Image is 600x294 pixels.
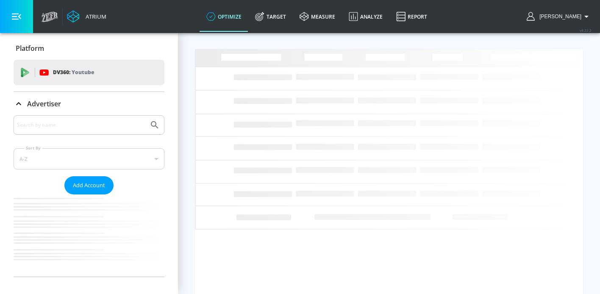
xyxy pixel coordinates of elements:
div: Advertiser [14,115,164,277]
label: Sort By [24,145,42,151]
input: Search by name [17,119,145,130]
a: measure [293,1,342,32]
span: login as: jen.breen@zefr.com [536,14,581,19]
a: Analyze [342,1,389,32]
button: Add Account [64,176,114,194]
button: [PERSON_NAME] [527,11,592,22]
a: Atrium [67,10,106,23]
span: v 4.22.2 [580,28,592,33]
a: Report [389,1,434,32]
p: Youtube [72,68,94,77]
span: Add Account [73,180,105,190]
a: Target [248,1,293,32]
div: Advertiser [14,92,164,116]
p: DV360: [53,68,94,77]
a: optimize [200,1,248,32]
p: Advertiser [27,99,61,108]
p: Platform [16,44,44,53]
div: Platform [14,36,164,60]
nav: list of Advertiser [14,194,164,277]
div: A-Z [14,148,164,169]
div: Atrium [82,13,106,20]
div: DV360: Youtube [14,60,164,85]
